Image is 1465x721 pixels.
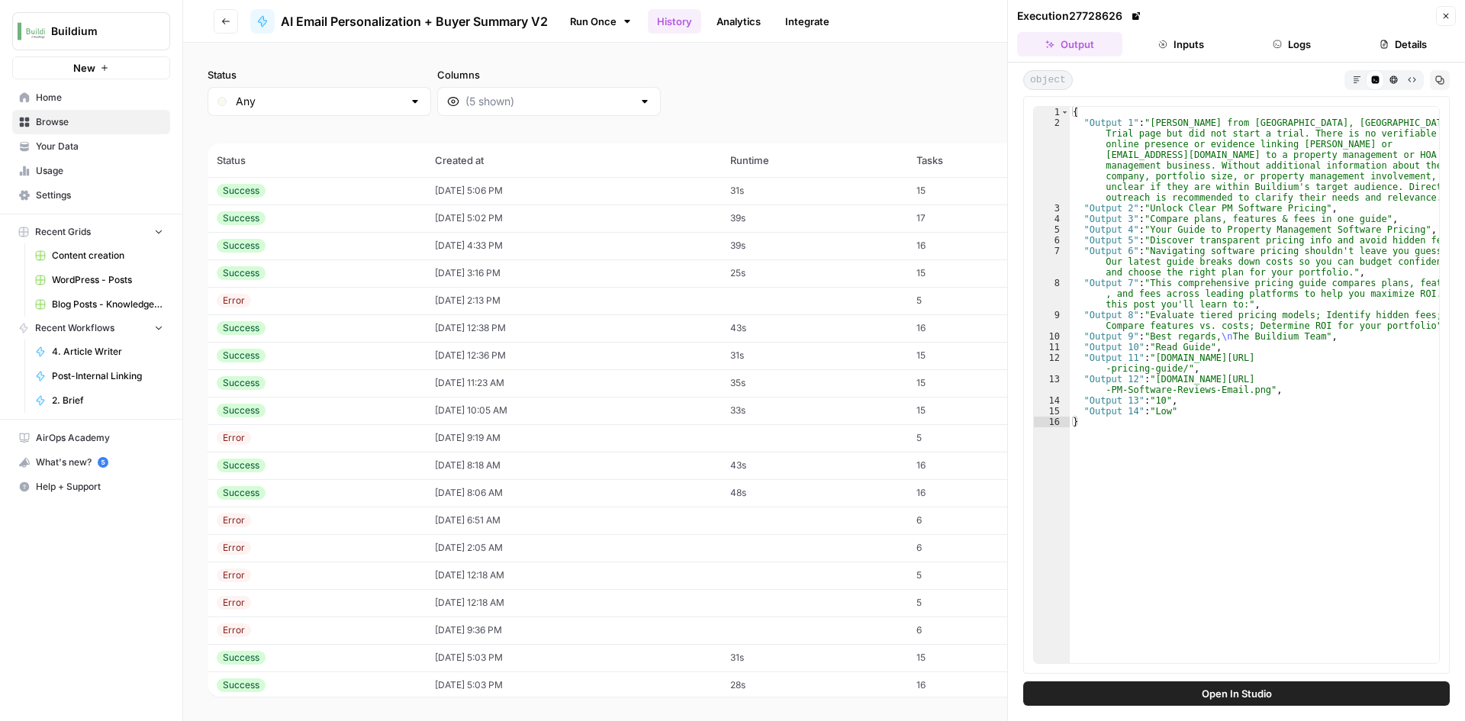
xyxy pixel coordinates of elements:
[217,623,251,637] div: Error
[12,475,170,499] button: Help + Support
[1034,224,1070,235] div: 5
[907,342,1054,369] td: 15
[52,298,163,311] span: Blog Posts - Knowledge Base.csv
[721,143,907,177] th: Runtime
[217,266,266,280] div: Success
[426,342,721,369] td: [DATE] 12:36 PM
[907,369,1054,397] td: 15
[1034,395,1070,406] div: 14
[1034,117,1070,203] div: 2
[12,134,170,159] a: Your Data
[217,239,266,253] div: Success
[721,314,907,342] td: 43s
[1034,342,1070,352] div: 11
[12,426,170,450] a: AirOps Academy
[907,314,1054,342] td: 16
[1202,686,1272,701] span: Open In Studio
[426,562,721,589] td: [DATE] 12:18 AM
[208,116,1441,143] span: (92 records)
[426,589,721,616] td: [DATE] 12:18 AM
[52,345,163,359] span: 4. Article Writer
[721,232,907,259] td: 39s
[907,177,1054,204] td: 15
[217,376,266,390] div: Success
[1351,32,1456,56] button: Details
[721,479,907,507] td: 48s
[217,651,266,665] div: Success
[36,164,163,178] span: Usage
[1017,32,1122,56] button: Output
[35,225,91,239] span: Recent Grids
[721,204,907,232] td: 39s
[721,671,907,699] td: 28s
[217,459,266,472] div: Success
[52,369,163,383] span: Post-Internal Linking
[907,616,1054,644] td: 6
[426,671,721,699] td: [DATE] 5:03 PM
[426,644,721,671] td: [DATE] 5:03 PM
[907,204,1054,232] td: 17
[217,349,266,362] div: Success
[1034,246,1070,278] div: 7
[12,56,170,79] button: New
[12,317,170,340] button: Recent Workflows
[426,177,721,204] td: [DATE] 5:06 PM
[1023,681,1450,706] button: Open In Studio
[426,507,721,534] td: [DATE] 6:51 AM
[208,143,426,177] th: Status
[1034,331,1070,342] div: 10
[217,431,251,445] div: Error
[28,292,170,317] a: Blog Posts - Knowledge Base.csv
[426,424,721,452] td: [DATE] 9:19 AM
[217,568,251,582] div: Error
[560,8,642,34] a: Run Once
[217,404,266,417] div: Success
[426,369,721,397] td: [DATE] 11:23 AM
[1034,214,1070,224] div: 4
[52,249,163,262] span: Content creation
[217,294,251,307] div: Error
[721,644,907,671] td: 31s
[52,273,163,287] span: WordPress - Posts
[907,452,1054,479] td: 16
[217,321,266,335] div: Success
[721,342,907,369] td: 31s
[907,507,1054,534] td: 6
[1017,8,1144,24] div: Execution 27728626
[51,24,143,39] span: Buildium
[1034,417,1070,427] div: 16
[250,9,548,34] a: AI Email Personalization + Buyer Summary V2
[426,143,721,177] th: Created at
[217,486,266,500] div: Success
[907,424,1054,452] td: 5
[52,394,163,407] span: 2. Brief
[28,388,170,413] a: 2. Brief
[12,110,170,134] a: Browse
[208,67,431,82] label: Status
[907,232,1054,259] td: 16
[1034,310,1070,331] div: 9
[1034,374,1070,395] div: 13
[1129,32,1234,56] button: Inputs
[1034,352,1070,374] div: 12
[437,67,661,82] label: Columns
[217,211,266,225] div: Success
[217,678,266,692] div: Success
[13,451,169,474] div: What's new?
[426,479,721,507] td: [DATE] 8:06 AM
[18,18,45,45] img: Buildium Logo
[721,397,907,424] td: 33s
[426,314,721,342] td: [DATE] 12:38 PM
[1023,70,1073,90] span: object
[28,243,170,268] a: Content creation
[1034,107,1070,117] div: 1
[426,616,721,644] td: [DATE] 9:36 PM
[36,480,163,494] span: Help + Support
[217,513,251,527] div: Error
[426,232,721,259] td: [DATE] 4:33 PM
[12,159,170,183] a: Usage
[217,541,251,555] div: Error
[12,450,170,475] button: What's new? 5
[1034,203,1070,214] div: 3
[426,397,721,424] td: [DATE] 10:05 AM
